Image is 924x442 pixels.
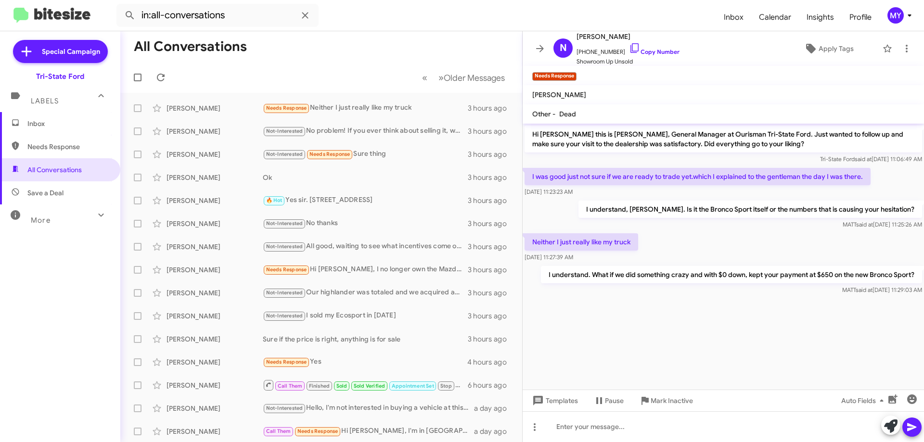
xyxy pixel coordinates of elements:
[263,173,468,182] div: Ok
[577,31,680,42] span: [PERSON_NAME]
[167,150,263,159] div: [PERSON_NAME]
[167,311,263,321] div: [PERSON_NAME]
[468,150,514,159] div: 3 hours ago
[263,264,468,275] div: Hi [PERSON_NAME], I no longer own the Mazda6 Touring - I traded it on 2013 F150 Platinum.
[586,392,631,409] button: Pause
[36,72,84,81] div: Tri-State Ford
[266,197,282,203] span: 🔥 Hot
[263,379,468,391] div: Ok
[263,126,468,137] div: No problem! If you ever think about selling it, we're happy to take a look!
[392,383,434,389] span: Appointment Set
[263,403,474,414] div: Hello, I'm not interested in buying a vehicle at this time. Thanks
[27,119,109,128] span: Inbox
[266,243,303,250] span: Not-Interested
[525,188,573,195] span: [DATE] 11:23:23 AM
[266,290,303,296] span: Not-Interested
[887,7,904,24] div: MY
[444,73,505,83] span: Older Messages
[438,72,444,84] span: »
[433,68,511,88] button: Next
[474,404,514,413] div: a day ago
[716,3,751,31] a: Inbox
[336,383,347,389] span: Sold
[440,383,452,389] span: Stop
[819,40,854,57] span: Apply Tags
[468,173,514,182] div: 3 hours ago
[751,3,799,31] span: Calendar
[309,383,330,389] span: Finished
[799,3,842,31] span: Insights
[631,392,701,409] button: Mark Inactive
[167,103,263,113] div: [PERSON_NAME]
[605,392,624,409] span: Pause
[42,47,100,56] span: Special Campaign
[856,286,873,293] span: said at
[577,42,680,57] span: [PHONE_NUMBER]
[266,313,303,319] span: Not-Interested
[468,265,514,275] div: 3 hours ago
[263,287,468,298] div: Our highlander was totaled and we acquired another one.
[468,288,514,298] div: 3 hours ago
[266,128,303,134] span: Not-Interested
[266,405,303,411] span: Not-Interested
[416,68,433,88] button: Previous
[532,110,555,118] span: Other -
[167,242,263,252] div: [PERSON_NAME]
[167,427,263,436] div: [PERSON_NAME]
[266,151,303,157] span: Not-Interested
[842,286,922,293] span: MATT [DATE] 11:29:03 AM
[820,155,922,163] span: Tri-State Ford [DATE] 11:06:49 AM
[468,242,514,252] div: 3 hours ago
[263,356,467,367] div: Yes
[27,142,109,152] span: Needs Response
[167,173,263,182] div: [PERSON_NAME]
[578,201,922,218] p: I understand, [PERSON_NAME]. Is it the Bronco Sport itself or the numbers that is causing your he...
[474,427,514,436] div: a day ago
[167,334,263,344] div: [PERSON_NAME]
[27,165,82,175] span: All Conversations
[532,90,586,99] span: [PERSON_NAME]
[417,68,511,88] nav: Page navigation example
[263,149,468,160] div: Sure thing
[266,266,307,273] span: Needs Response
[468,103,514,113] div: 3 hours ago
[541,266,922,283] p: I understand. What if we did something crazy and with $0 down, kept your payment at $650 on the n...
[354,383,385,389] span: Sold Verified
[266,105,307,111] span: Needs Response
[167,288,263,298] div: [PERSON_NAME]
[266,220,303,227] span: Not-Interested
[467,357,514,367] div: 4 hours ago
[266,359,307,365] span: Needs Response
[559,110,576,118] span: Dead
[468,311,514,321] div: 3 hours ago
[532,72,577,81] small: Needs Response
[266,428,291,434] span: Call Them
[167,404,263,413] div: [PERSON_NAME]
[834,392,895,409] button: Auto Fields
[525,168,871,185] p: I was good just not sure if we are ready to trade yet.which I explained to the gentleman the day ...
[525,253,573,261] span: [DATE] 11:27:39 AM
[167,380,263,390] div: [PERSON_NAME]
[263,195,468,206] div: Yes sir. [STREET_ADDRESS]
[855,155,872,163] span: said at
[263,102,468,114] div: Neither I just really like my truck
[31,216,51,225] span: More
[134,39,247,54] h1: All Conversations
[167,219,263,228] div: [PERSON_NAME]
[842,3,879,31] a: Profile
[167,126,263,136] div: [PERSON_NAME]
[263,334,468,344] div: Sure if the price is right, anything is for sale
[13,40,108,63] a: Special Campaign
[167,265,263,275] div: [PERSON_NAME]
[297,428,338,434] span: Needs Response
[263,241,468,252] div: All good, waiting to see what incentives come out next month. [PERSON_NAME] has been very helpful.
[468,334,514,344] div: 3 hours ago
[779,40,878,57] button: Apply Tags
[530,392,578,409] span: Templates
[263,218,468,229] div: No thanks
[468,126,514,136] div: 3 hours ago
[263,310,468,321] div: I sold my Ecosport in [DATE]
[263,426,474,437] div: Hi [PERSON_NAME], I'm in [GEOGRAPHIC_DATA], please call at your convenience to talk about the tru...
[31,97,59,105] span: Labels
